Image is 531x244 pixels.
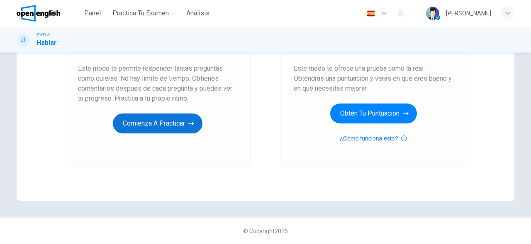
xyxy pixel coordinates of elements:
[78,64,237,104] span: Este modo te permite responder tantas preguntas como quieras. No hay límite de tiempo. Obtienes c...
[79,6,106,21] button: Panel
[243,228,288,234] span: © Copyright 2025
[186,8,209,18] span: Análisis
[330,104,417,123] button: Obtén tu puntuación
[426,7,439,20] img: Profile picture
[113,113,202,133] button: Comienza a practicar
[365,10,376,17] img: es
[112,8,169,18] span: Practica tu examen
[37,38,57,48] h1: Hablar
[294,64,453,94] span: Este modo te ofrece una prueba como la real. Obtendrás una puntuación y verás en qué eres bueno y...
[183,6,213,21] button: Análisis
[84,8,101,18] span: Panel
[340,133,407,143] button: ¿Cómo funciona esto?
[37,32,50,38] span: TOEFL®
[109,6,180,21] button: Practica tu examen
[446,8,491,18] div: [PERSON_NAME]
[17,5,79,22] a: OpenEnglish logo
[17,5,60,22] img: OpenEnglish logo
